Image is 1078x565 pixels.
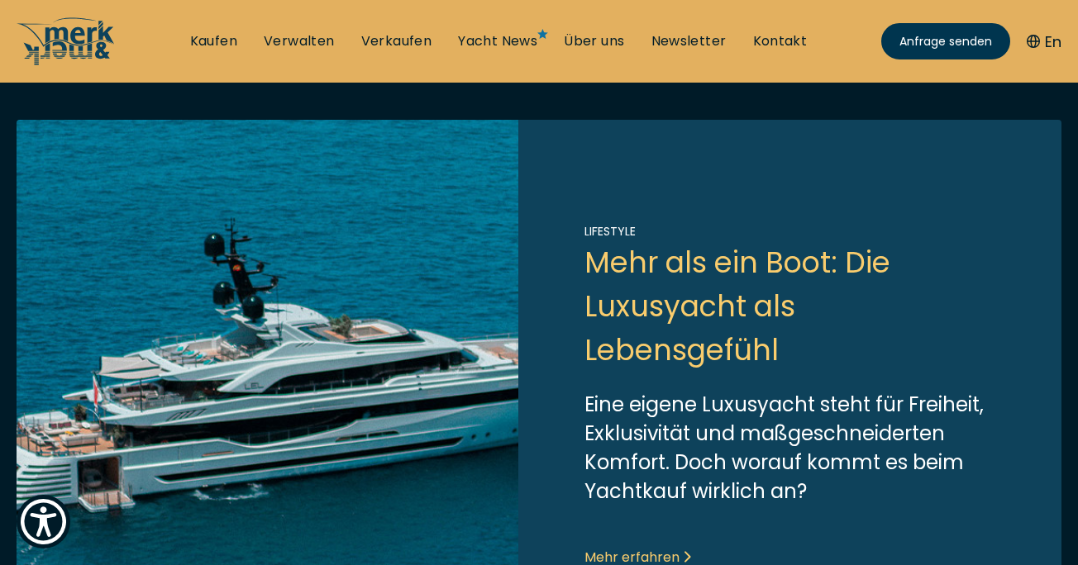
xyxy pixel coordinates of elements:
button: Show Accessibility Preferences [17,495,70,548]
a: Über uns [564,32,624,50]
a: Anfrage senden [881,23,1010,59]
a: Verkaufen [361,32,432,50]
a: Newsletter [651,32,727,50]
a: Kaufen [190,32,237,50]
a: Verwalten [264,32,335,50]
button: En [1027,31,1061,53]
a: Yacht News [458,32,537,50]
span: Anfrage senden [899,33,992,50]
a: Kontakt [753,32,808,50]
